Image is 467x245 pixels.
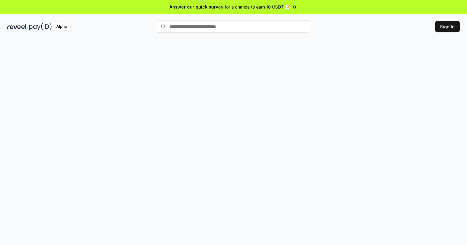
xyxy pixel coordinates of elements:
span: for a chance to earn 10 USDT 📝 [225,4,290,10]
div: Alpha [53,23,70,31]
button: Sign In [435,21,460,32]
img: pay_id [29,23,52,31]
span: Answer our quick survey [170,4,223,10]
img: reveel_dark [7,23,28,31]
